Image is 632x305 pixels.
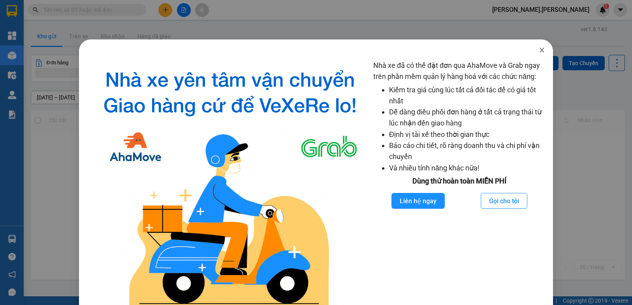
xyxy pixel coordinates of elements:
[531,39,553,62] button: Close
[481,193,527,209] button: Gọi cho tôi
[400,196,436,206] span: Liên hệ ngay
[489,196,519,206] span: Gọi cho tôi
[373,176,545,187] div: Dùng thử hoàn toàn MIỄN PHÍ
[389,140,545,163] li: Báo cáo chi tiết, rõ ràng doanh thu và chi phí vận chuyển
[389,163,545,174] li: Và nhiều tính năng khác nữa!
[539,47,545,53] span: close
[391,193,445,209] button: Liên hệ ngay
[389,84,545,107] li: Kiểm tra giá cùng lúc tất cả đối tác để có giá tốt nhất
[389,107,545,129] li: Dễ dàng điều phối đơn hàng ở tất cả trạng thái từ lúc nhận đến giao hàng
[389,129,545,140] li: Định vị tài xế theo thời gian thực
